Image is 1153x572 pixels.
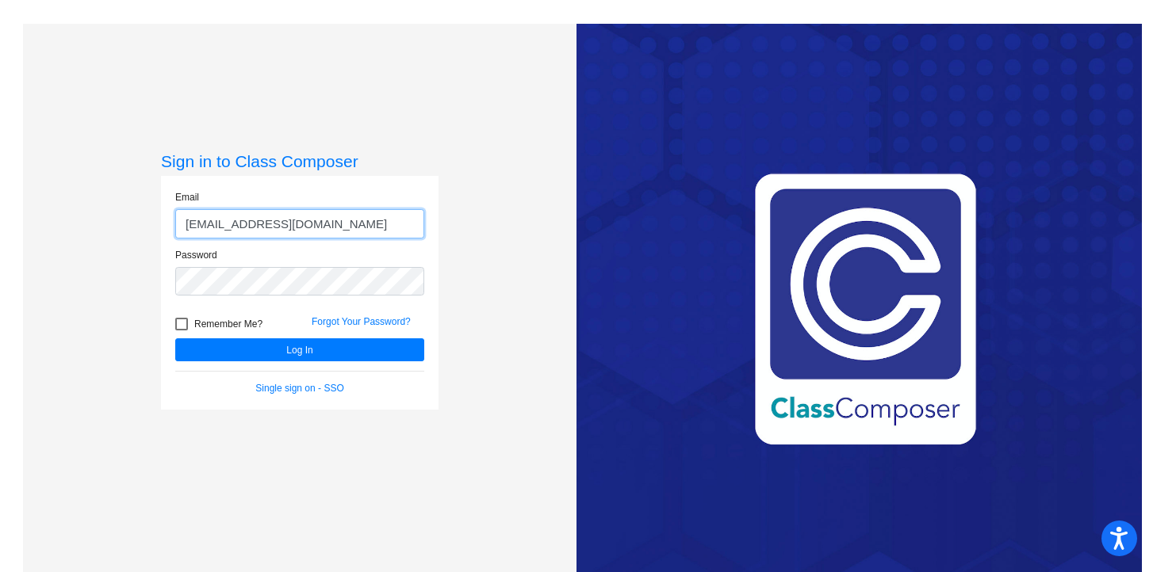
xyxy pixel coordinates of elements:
[312,316,411,327] a: Forgot Your Password?
[194,315,262,334] span: Remember Me?
[175,338,424,361] button: Log In
[161,151,439,171] h3: Sign in to Class Composer
[175,190,199,204] label: Email
[175,248,217,262] label: Password
[255,383,343,394] a: Single sign on - SSO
